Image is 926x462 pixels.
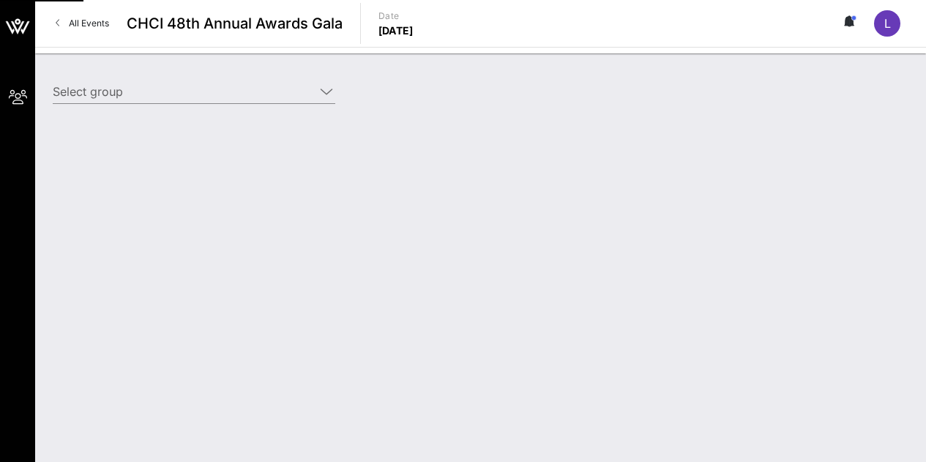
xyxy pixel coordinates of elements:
[884,16,891,31] span: L
[127,12,343,34] span: CHCI 48th Annual Awards Gala
[69,18,109,29] span: All Events
[874,10,900,37] div: L
[378,9,414,23] p: Date
[378,23,414,38] p: [DATE]
[47,12,118,35] a: All Events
